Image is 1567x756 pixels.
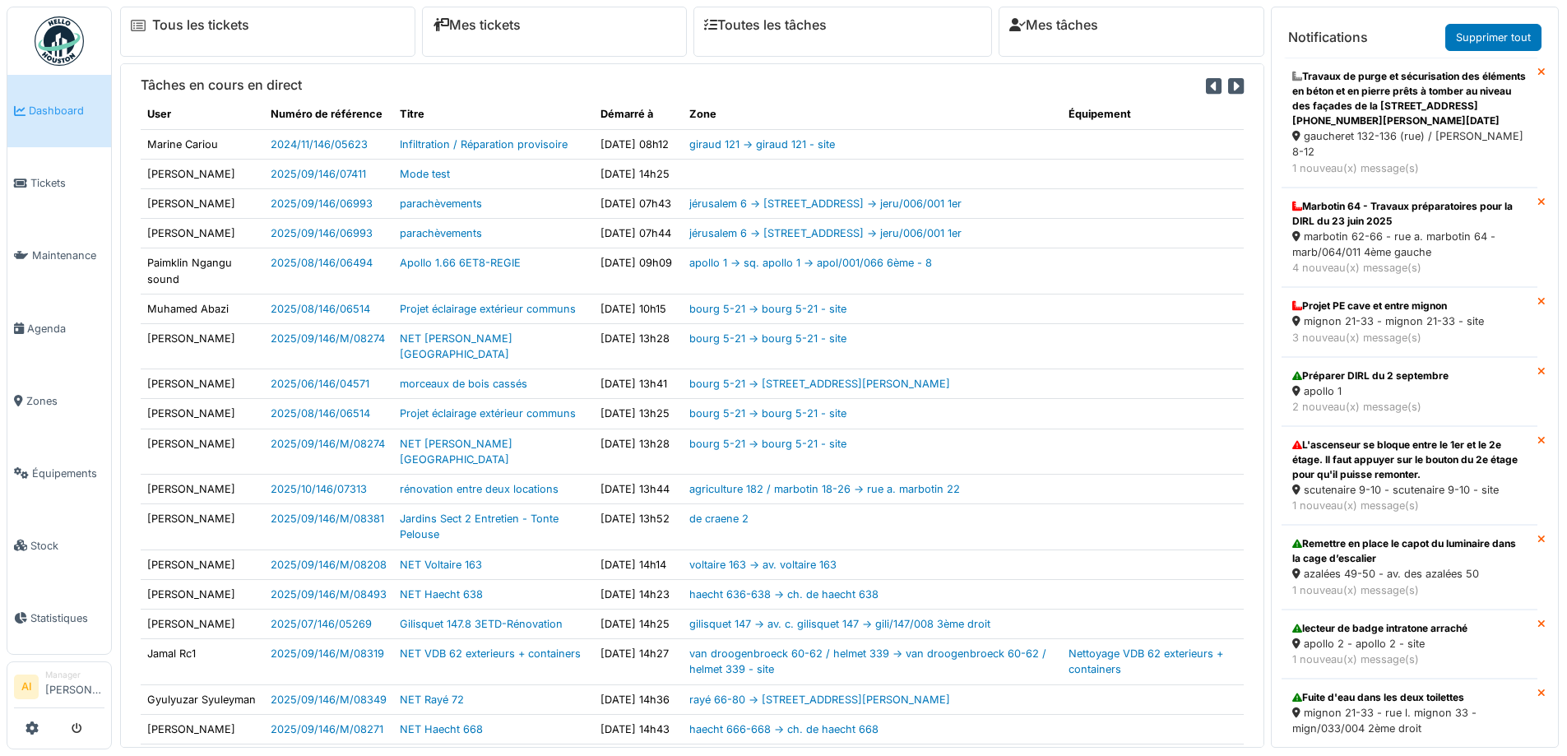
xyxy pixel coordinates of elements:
[271,559,387,571] a: 2025/09/146/M/08208
[689,138,835,151] a: giraud 121 -> giraud 121 - site
[689,197,962,210] a: jérusalem 6 -> [STREET_ADDRESS] -> jeru/006/001 1er
[1292,536,1527,566] div: Remettre en place le capot du luminaire dans la cage d’escalier
[1292,69,1527,128] div: Travaux de purge et sécurisation des éléments en béton et en pierre prêts à tomber au niveau des ...
[1292,737,1527,753] div: 6 nouveau(x) message(s)
[1282,58,1537,188] a: Travaux de purge et sécurisation des éléments en béton et en pierre prêts à tomber au niveau des ...
[594,714,683,744] td: [DATE] 14h43
[141,504,264,550] td: [PERSON_NAME]
[1062,100,1244,129] th: Équipement
[1292,652,1527,667] div: 1 nouveau(x) message(s)
[400,513,559,540] a: Jardins Sect 2 Entretien - Tonte Pelouse
[141,369,264,399] td: [PERSON_NAME]
[1292,705,1527,736] div: mignon 21-33 - rue l. mignon 33 - mign/033/004 2ème droit
[400,588,483,601] a: NET Haecht 638
[704,17,827,33] a: Toutes les tâches
[7,292,111,364] a: Agenda
[35,16,84,66] img: Badge_color-CXgf-gQk.svg
[271,647,384,660] a: 2025/09/146/M/08319
[1292,621,1527,636] div: lecteur de badge intratone arraché
[1292,369,1527,383] div: Préparer DIRL du 2 septembre
[271,588,387,601] a: 2025/09/146/M/08493
[689,723,879,735] a: haecht 666-668 -> ch. de haecht 668
[400,138,568,151] a: Infiltration / Réparation provisoire
[1292,636,1527,652] div: apollo 2 - apollo 2 - site
[1282,525,1537,609] a: Remettre en place le capot du luminaire dans la cage d’escalier azalées 49-50 - av. des azalées 5...
[689,257,932,269] a: apollo 1 -> sq. apollo 1 -> apol/001/066 6ème - 8
[7,75,111,147] a: Dashboard
[271,438,385,450] a: 2025/09/146/M/08274
[29,103,104,118] span: Dashboard
[400,168,450,180] a: Mode test
[594,609,683,638] td: [DATE] 14h25
[7,582,111,654] a: Statistiques
[400,227,482,239] a: parachèvements
[271,303,370,315] a: 2025/08/146/06514
[689,332,846,345] a: bourg 5-21 -> bourg 5-21 - site
[7,364,111,437] a: Zones
[7,220,111,292] a: Maintenance
[152,17,249,33] a: Tous les tickets
[271,618,372,630] a: 2025/07/146/05269
[594,159,683,188] td: [DATE] 14h25
[14,675,39,699] li: AI
[400,693,464,706] a: NET Rayé 72
[1009,17,1098,33] a: Mes tâches
[147,108,171,120] span: translation missing: fr.shared.user
[1282,188,1537,288] a: Marbotin 64 - Travaux préparatoires pour la DIRL du 23 juin 2025 marbotin 62-66 - rue a. marbotin...
[1282,287,1537,356] a: Projet PE cave et entre mignon mignon 21-33 - mignon 21-33 - site 3 nouveau(x) message(s)
[689,693,950,706] a: rayé 66-80 -> [STREET_ADDRESS][PERSON_NAME]
[689,618,990,630] a: gilisquet 147 -> av. c. gilisquet 147 -> gili/147/008 3ème droit
[594,294,683,323] td: [DATE] 10h15
[400,483,559,495] a: rénovation entre deux locations
[141,684,264,714] td: Gyulyuzar Syuleyman
[32,466,104,481] span: Équipements
[689,227,962,239] a: jérusalem 6 -> [STREET_ADDRESS] -> jeru/006/001 1er
[30,538,104,554] span: Stock
[141,129,264,159] td: Marine Cariou
[271,378,369,390] a: 2025/06/146/04571
[594,129,683,159] td: [DATE] 08h12
[689,513,749,525] a: de craene 2
[141,188,264,218] td: [PERSON_NAME]
[271,483,367,495] a: 2025/10/146/07313
[141,248,264,294] td: Paimklin Ngangu sound
[400,438,512,466] a: NET [PERSON_NAME][GEOGRAPHIC_DATA]
[141,219,264,248] td: [PERSON_NAME]
[433,17,521,33] a: Mes tickets
[141,609,264,638] td: [PERSON_NAME]
[1292,582,1527,598] div: 1 nouveau(x) message(s)
[1282,357,1537,426] a: Préparer DIRL du 2 septembre apollo 1 2 nouveau(x) message(s)
[271,227,373,239] a: 2025/09/146/06993
[594,369,683,399] td: [DATE] 13h41
[271,138,368,151] a: 2024/11/146/05623
[271,693,387,706] a: 2025/09/146/M/08349
[594,248,683,294] td: [DATE] 09h09
[1292,330,1527,346] div: 3 nouveau(x) message(s)
[141,159,264,188] td: [PERSON_NAME]
[1292,566,1527,582] div: azalées 49-50 - av. des azalées 50
[1292,160,1527,176] div: 1 nouveau(x) message(s)
[271,513,384,525] a: 2025/09/146/M/08381
[271,197,373,210] a: 2025/09/146/06993
[141,579,264,609] td: [PERSON_NAME]
[1292,229,1527,260] div: marbotin 62-66 - rue a. marbotin 64 - marb/064/011 4ème gauche
[141,639,264,684] td: Jamal Rc1
[689,303,846,315] a: bourg 5-21 -> bourg 5-21 - site
[30,610,104,626] span: Statistiques
[689,559,837,571] a: voltaire 163 -> av. voltaire 163
[45,669,104,681] div: Manager
[1292,690,1527,705] div: Fuite d'eau dans les deux toilettes
[30,175,104,191] span: Tickets
[683,100,1062,129] th: Zone
[689,483,960,495] a: agriculture 182 / marbotin 18-26 -> rue a. marbotin 22
[264,100,393,129] th: Numéro de référence
[689,438,846,450] a: bourg 5-21 -> bourg 5-21 - site
[45,669,104,704] li: [PERSON_NAME]
[7,437,111,509] a: Équipements
[594,323,683,369] td: [DATE] 13h28
[689,588,879,601] a: haecht 636-638 -> ch. de haecht 638
[1445,24,1542,51] a: Supprimer tout
[594,429,683,474] td: [DATE] 13h28
[7,509,111,582] a: Stock
[1292,299,1527,313] div: Projet PE cave et entre mignon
